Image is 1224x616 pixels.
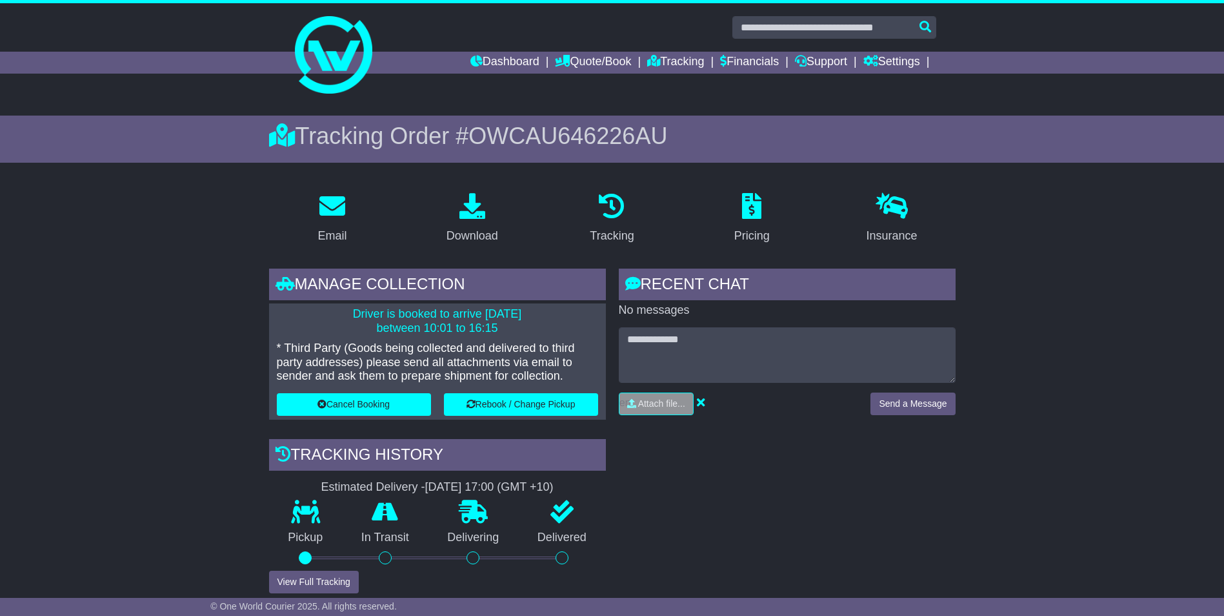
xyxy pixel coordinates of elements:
button: Send a Message [870,393,955,415]
div: RECENT CHAT [619,269,956,303]
div: Estimated Delivery - [269,480,606,495]
a: Support [795,52,847,74]
p: Delivered [518,531,606,545]
a: Tracking [581,189,642,249]
a: Insurance [858,189,926,249]
p: * Third Party (Goods being collected and delivered to third party addresses) please send all atta... [277,342,598,384]
p: No messages [619,303,956,318]
div: Manage collection [269,269,606,303]
button: Cancel Booking [277,393,431,416]
a: Settings [863,52,920,74]
span: © One World Courier 2025. All rights reserved. [210,601,397,611]
a: Download [438,189,507,249]
div: Tracking history [269,439,606,474]
a: Email [309,189,355,249]
a: Financials [720,52,779,74]
p: Driver is booked to arrive [DATE] between 10:01 to 16:15 [277,307,598,335]
a: Quote/Book [555,52,631,74]
a: Dashboard [470,52,539,74]
a: Pricing [726,189,778,249]
div: Insurance [867,227,918,245]
div: Tracking [590,227,634,245]
div: Download [446,227,498,245]
button: View Full Tracking [269,571,359,593]
a: Tracking [647,52,704,74]
span: OWCAU646226AU [468,123,667,149]
div: [DATE] 17:00 (GMT +10) [425,480,554,495]
div: Tracking Order # [269,122,956,150]
div: Pricing [734,227,770,245]
p: Pickup [269,531,343,545]
button: Rebook / Change Pickup [444,393,598,416]
p: Delivering [428,531,519,545]
div: Email [317,227,346,245]
p: In Transit [342,531,428,545]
